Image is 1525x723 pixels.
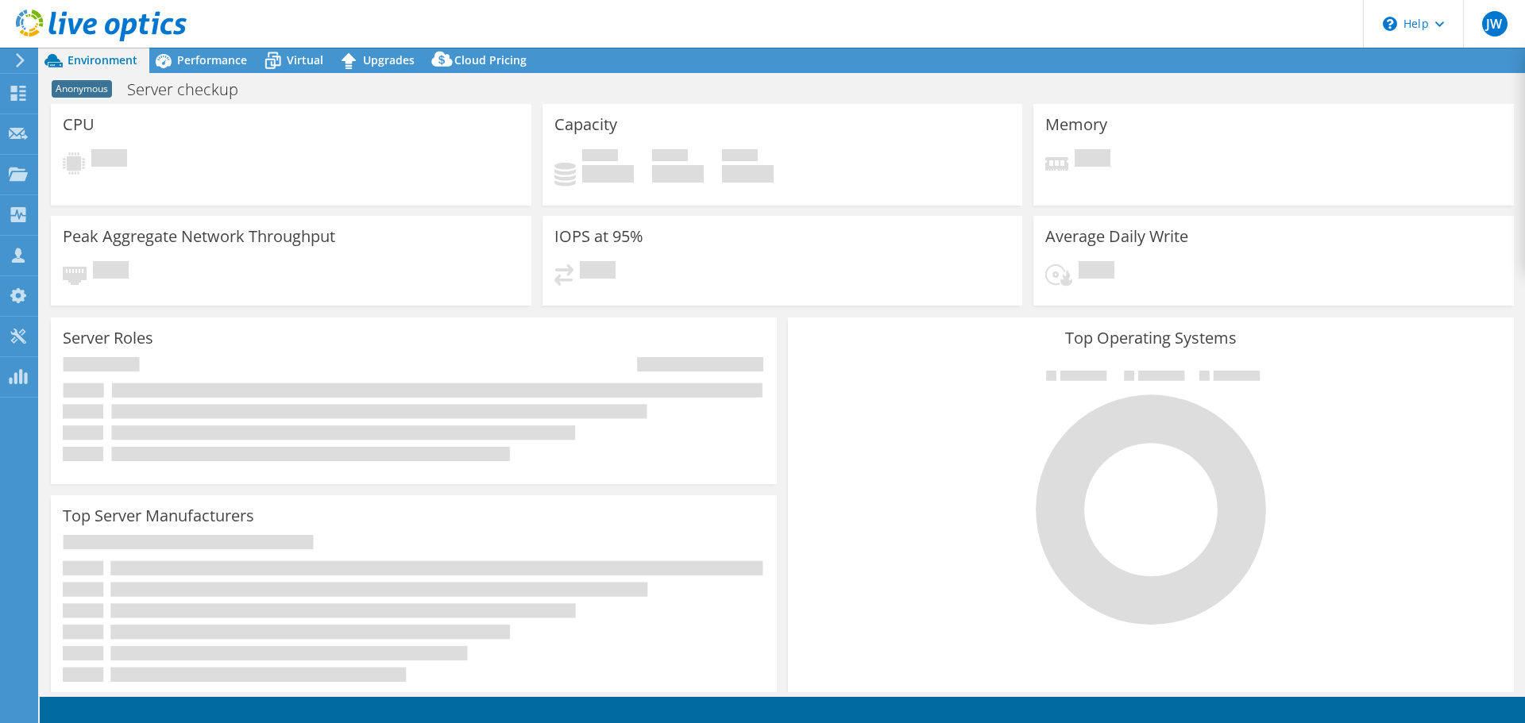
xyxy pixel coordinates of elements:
h1: Server checkup [120,81,263,98]
span: Pending [580,261,616,283]
span: Pending [93,261,129,283]
span: Total [722,149,758,165]
h3: Peak Aggregate Network Throughput [63,228,335,245]
svg: \n [1383,17,1397,31]
span: Performance [177,52,247,67]
span: Environment [68,52,137,67]
h4: 0 GiB [582,165,634,183]
h3: Top Server Manufacturers [63,507,254,525]
h3: CPU [63,116,95,133]
h3: Memory [1045,116,1107,133]
span: Pending [1075,149,1110,171]
span: Used [582,149,618,165]
h3: Server Roles [63,329,153,347]
h3: Top Operating Systems [800,329,1502,347]
span: Cloud Pricing [454,52,527,67]
span: Virtual [287,52,323,67]
h4: 0 GiB [652,165,704,183]
span: Upgrades [363,52,415,67]
span: Pending [91,149,127,171]
span: Free [652,149,688,165]
h3: IOPS at 95% [554,228,643,245]
h3: Average Daily Write [1045,228,1188,245]
span: Pending [1079,261,1114,283]
span: JW [1482,11,1508,37]
h4: 0 GiB [722,165,774,183]
span: Anonymous [52,80,112,98]
h3: Capacity [554,116,617,133]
